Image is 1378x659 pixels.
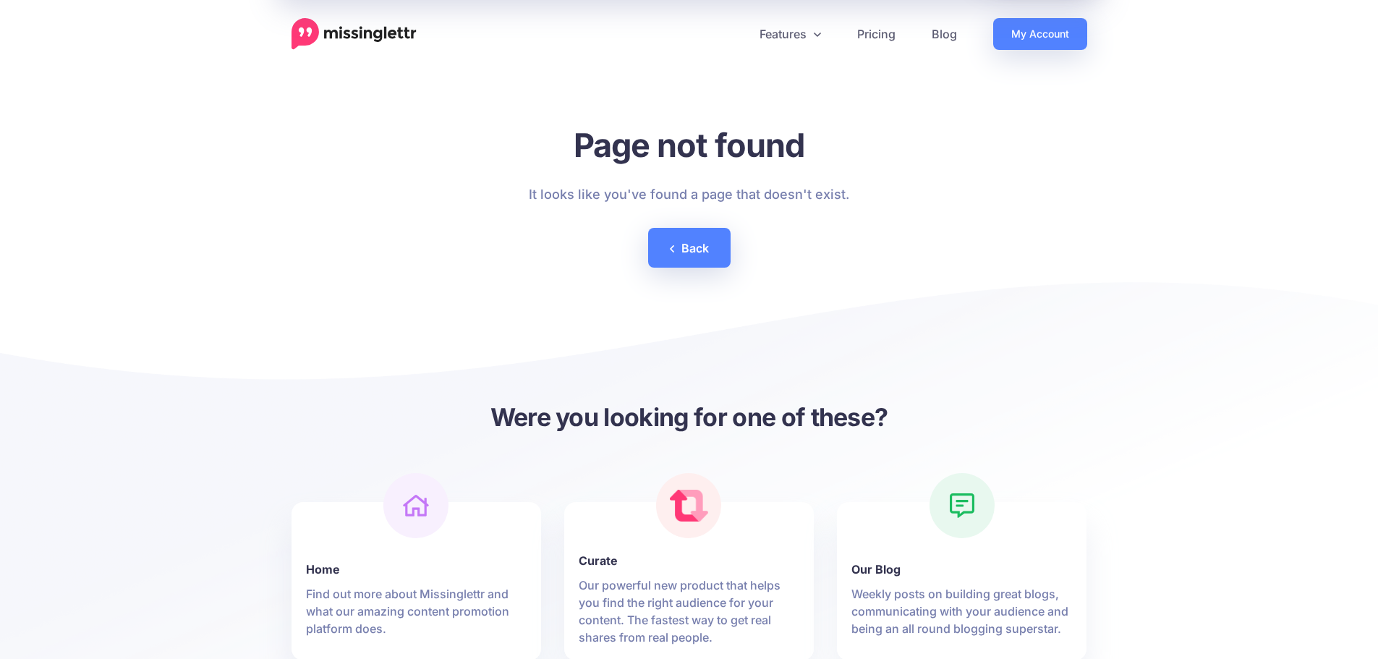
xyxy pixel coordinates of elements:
a: Features [741,18,839,50]
p: It looks like you've found a page that doesn't exist. [529,183,849,206]
p: Our powerful new product that helps you find the right audience for your content. The fastest way... [579,577,799,646]
h3: Were you looking for one of these? [292,401,1087,433]
a: My Account [993,18,1087,50]
img: curate.png [670,490,709,522]
b: Curate [579,552,799,569]
a: Home Find out more about Missinglettr and what our amazing content promotion platform does. [306,543,527,637]
a: Pricing [839,18,914,50]
h1: Page not found [529,125,849,165]
a: Back [648,228,731,268]
a: Blog [914,18,975,50]
p: Find out more about Missinglettr and what our amazing content promotion platform does. [306,585,527,637]
a: Curate Our powerful new product that helps you find the right audience for your content. The fast... [579,535,799,646]
b: Our Blog [851,561,1072,578]
p: Weekly posts on building great blogs, communicating with your audience and being an all round blo... [851,585,1072,637]
b: Home [306,561,527,578]
a: Our Blog Weekly posts on building great blogs, communicating with your audience and being an all ... [851,543,1072,637]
